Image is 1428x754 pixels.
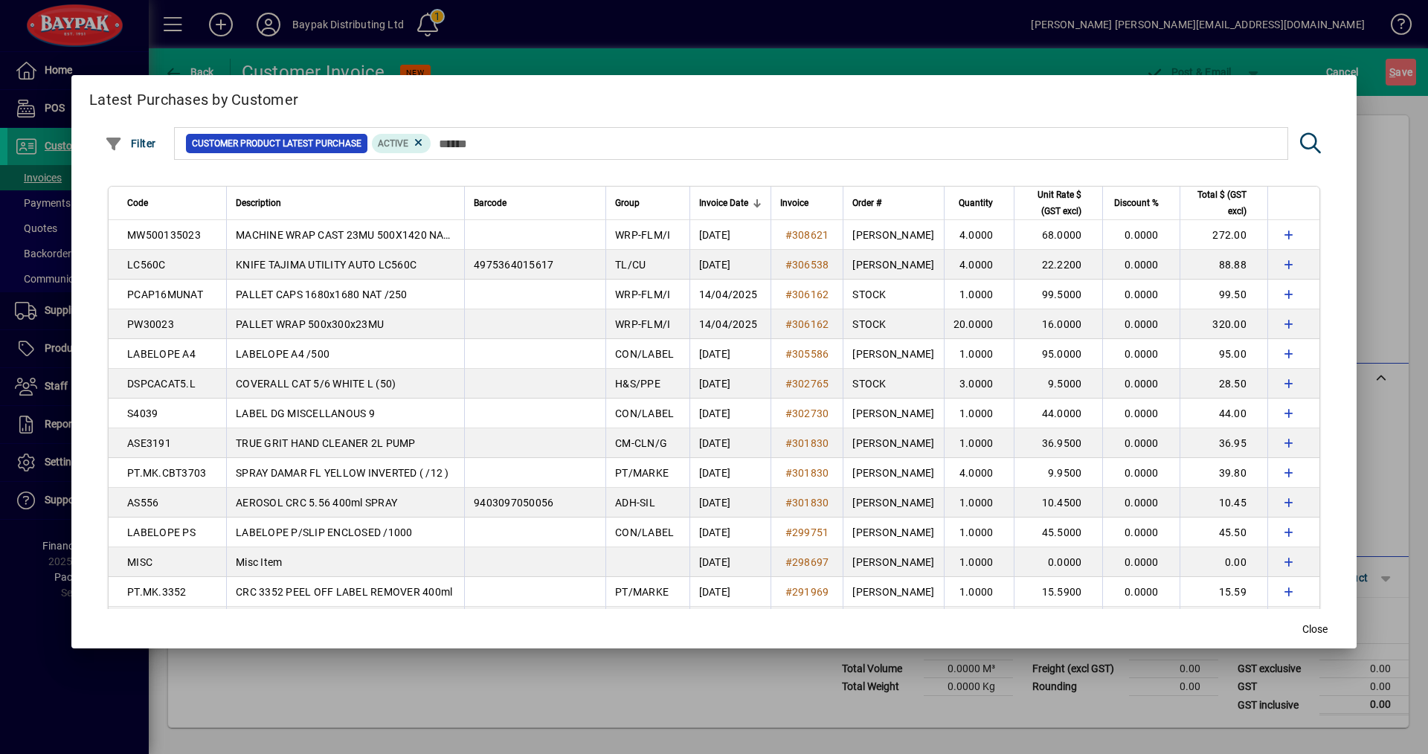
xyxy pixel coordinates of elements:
[780,405,834,422] a: #302730
[792,318,829,330] span: 306162
[1180,220,1267,250] td: 272.00
[944,369,1014,399] td: 3.0000
[843,250,943,280] td: [PERSON_NAME]
[127,407,158,419] span: S4039
[236,289,408,300] span: PALLET CAPS 1680x1680 NAT /250
[1102,577,1179,607] td: 0.0000
[785,437,792,449] span: #
[792,497,829,509] span: 301830
[372,134,431,153] mat-chip: Product Activation Status: Active
[785,556,792,568] span: #
[1180,458,1267,488] td: 39.80
[843,369,943,399] td: STOCK
[780,346,834,362] a: #305586
[127,467,206,479] span: PT.MK.CBT3703
[780,286,834,303] a: #306162
[1014,458,1102,488] td: 9.9500
[843,607,943,637] td: [PERSON_NAME]
[1102,369,1179,399] td: 0.0000
[236,378,396,390] span: COVERALL CAT 5/6 WHITE L (50)
[236,407,375,419] span: LABEL DG MISCELLANOUS 9
[474,259,553,271] span: 4975364015617
[944,280,1014,309] td: 1.0000
[615,586,669,598] span: PT/MARKE
[1102,458,1179,488] td: 0.0000
[792,586,829,598] span: 291969
[843,547,943,577] td: [PERSON_NAME]
[944,250,1014,280] td: 4.0000
[780,195,808,211] span: Invoice
[236,526,413,538] span: LABELOPE P/SLIP ENCLOSED /1000
[1102,547,1179,577] td: 0.0000
[1102,399,1179,428] td: 0.0000
[236,497,397,509] span: AEROSOL CRC 5.56 400ml SPRAY
[843,428,943,458] td: [PERSON_NAME]
[780,316,834,332] a: #306162
[785,407,792,419] span: #
[127,348,196,360] span: LABELOPE A4
[944,518,1014,547] td: 1.0000
[1102,518,1179,547] td: 0.0000
[843,488,943,518] td: [PERSON_NAME]
[689,428,771,458] td: [DATE]
[236,229,472,241] span: MACHINE WRAP CAST 23MU 500X1420 NAT (50)
[780,257,834,273] a: #306538
[615,378,660,390] span: H&S/PPE
[615,467,669,479] span: PT/MARKE
[689,369,771,399] td: [DATE]
[236,586,452,598] span: CRC 3352 PEEL OFF LABEL REMOVER 400ml
[1102,488,1179,518] td: 0.0000
[615,526,674,538] span: CON/LABEL
[1023,187,1095,219] div: Unit Rate $ (GST excl)
[689,250,771,280] td: [DATE]
[792,467,829,479] span: 301830
[1180,577,1267,607] td: 15.59
[843,399,943,428] td: [PERSON_NAME]
[852,195,934,211] div: Order #
[944,428,1014,458] td: 1.0000
[1014,250,1102,280] td: 22.2200
[236,556,282,568] span: Misc Item
[689,607,771,637] td: [DATE]
[1102,220,1179,250] td: 0.0000
[127,318,174,330] span: PW30023
[474,497,553,509] span: 9403097050056
[792,289,829,300] span: 306162
[944,547,1014,577] td: 1.0000
[1180,399,1267,428] td: 44.00
[236,195,455,211] div: Description
[1014,547,1102,577] td: 0.0000
[1189,187,1260,219] div: Total $ (GST excl)
[192,136,361,151] span: Customer Product Latest Purchase
[1014,607,1102,637] td: 3.9500
[615,289,670,300] span: WRP-FLM/I
[615,229,670,241] span: WRP-FLM/I
[1014,488,1102,518] td: 10.4500
[792,407,829,419] span: 302730
[689,399,771,428] td: [DATE]
[780,524,834,541] a: #299751
[1014,428,1102,458] td: 36.9500
[105,138,156,149] span: Filter
[843,220,943,250] td: [PERSON_NAME]
[1180,339,1267,369] td: 95.00
[1180,250,1267,280] td: 88.88
[785,586,792,598] span: #
[944,458,1014,488] td: 4.0000
[127,259,166,271] span: LC560C
[843,339,943,369] td: [PERSON_NAME]
[1180,280,1267,309] td: 99.50
[780,227,834,243] a: #308621
[71,75,1357,118] h2: Latest Purchases by Customer
[785,378,792,390] span: #
[615,348,674,360] span: CON/LABEL
[1014,339,1102,369] td: 95.0000
[843,458,943,488] td: [PERSON_NAME]
[944,309,1014,339] td: 20.0000
[1102,339,1179,369] td: 0.0000
[615,195,640,211] span: Group
[236,318,384,330] span: PALLET WRAP 500x300x23MU
[127,195,217,211] div: Code
[780,195,834,211] div: Invoice
[780,494,834,511] a: #301830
